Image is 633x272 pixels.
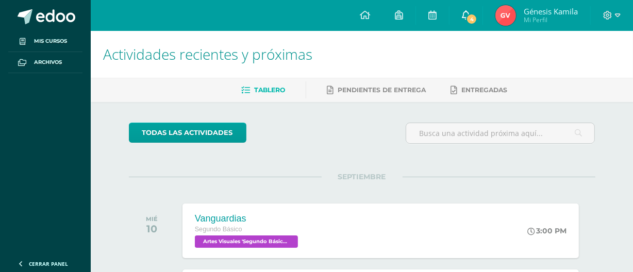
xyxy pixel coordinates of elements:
[322,172,403,181] span: SEPTIEMBRE
[495,5,516,26] img: cb84ab7b6dd14cf89b79f802771bc091.png
[8,52,82,73] a: Archivos
[34,58,62,66] span: Archivos
[338,86,426,94] span: Pendientes de entrega
[451,82,507,98] a: Entregadas
[129,123,246,143] a: todas las Actividades
[29,260,68,267] span: Cerrar panel
[524,15,578,24] span: Mi Perfil
[241,82,285,98] a: Tablero
[327,82,426,98] a: Pendientes de entrega
[466,13,477,25] span: 4
[103,44,312,64] span: Actividades recientes y próximas
[195,226,242,233] span: Segundo Básico
[34,37,67,45] span: Mis cursos
[406,123,595,143] input: Busca una actividad próxima aquí...
[527,226,567,235] div: 3:00 PM
[146,215,158,223] div: MIÉ
[146,223,158,235] div: 10
[195,235,298,248] span: Artes Visuales 'Segundo Básico B'
[8,31,82,52] a: Mis cursos
[524,6,578,16] span: Génesis Kamila
[461,86,507,94] span: Entregadas
[254,86,285,94] span: Tablero
[195,213,301,224] div: Vanguardias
